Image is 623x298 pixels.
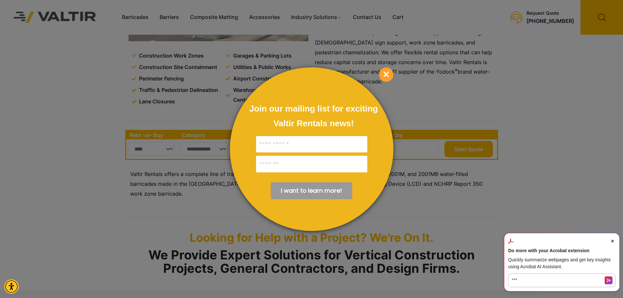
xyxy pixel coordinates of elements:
div: Submit [271,182,352,199]
div: Join our mailing list for exciting Valtir Rentals ​news! [250,101,378,130]
div: Close [379,67,393,82]
input: Email:* [256,156,367,172]
span: Join our mailing list for exciting Valtir Rentals ​news! [250,104,378,128]
div: Accessibility Menu [4,279,19,294]
input: Full Name:* [256,136,367,153]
